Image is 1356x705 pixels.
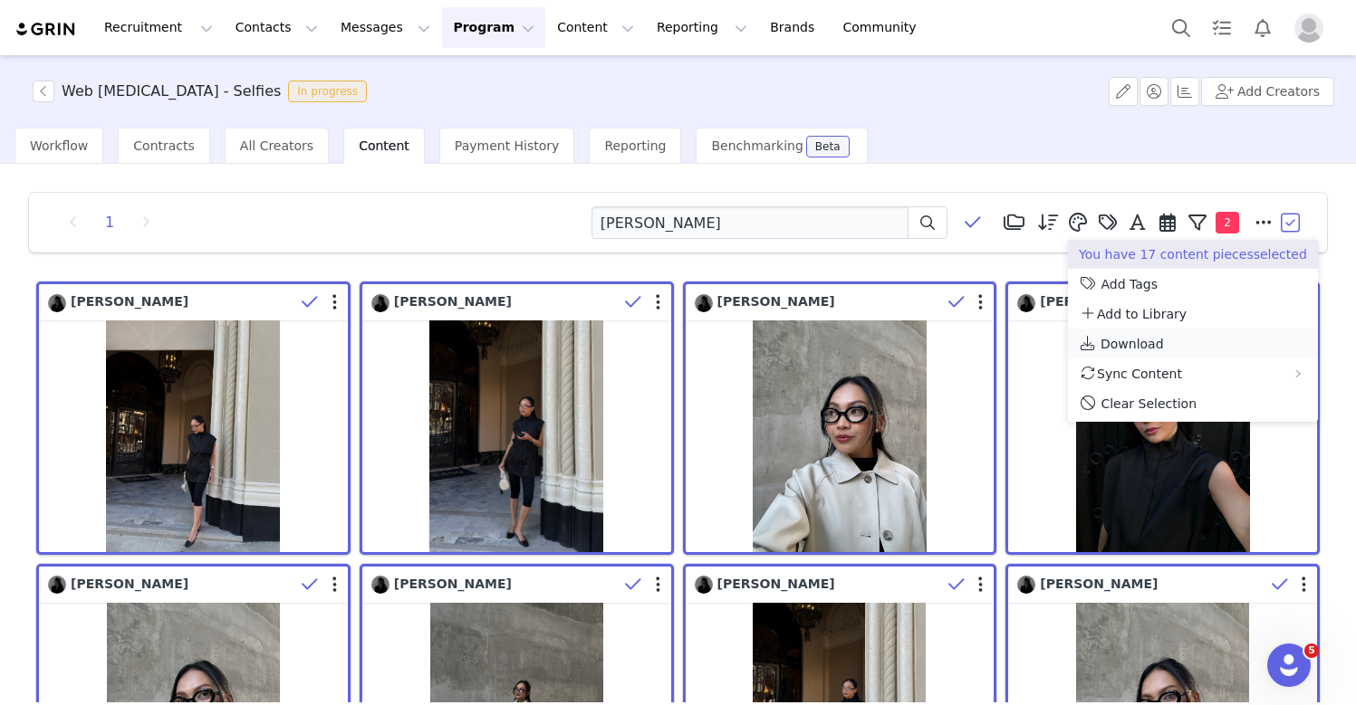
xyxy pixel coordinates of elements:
a: Tasks [1202,7,1242,48]
button: Recruitment [93,7,224,48]
span: Contracts [133,138,195,153]
span: Reporting [604,138,666,153]
button: Program [442,7,545,48]
button: Add Creators [1201,77,1334,106]
span: Payment History [455,138,560,153]
span: 2 [1216,212,1239,233]
input: Search labels, captions, # and @ tags [591,206,909,239]
span: 5 [1304,643,1319,658]
span: [PERSON_NAME] [1040,576,1158,591]
span: Benchmarking [711,138,803,153]
span: [PERSON_NAME] [394,294,512,309]
span: Sync Content [1097,367,1182,381]
img: 3aaf5322-2489-490a-bf7f-9ac399f85025.jpg [371,294,389,312]
button: Content [546,7,645,48]
img: 3aaf5322-2489-490a-bf7f-9ac399f85025.jpg [48,294,66,312]
span: [object Object] [33,81,374,102]
li: 1 [96,210,123,235]
span: [PERSON_NAME] [71,294,188,309]
span: [PERSON_NAME] [717,576,835,591]
span: Workflow [30,138,88,153]
button: 2 [1183,209,1248,236]
span: Clear Selection [1101,396,1197,411]
img: placeholder-profile.jpg [1294,14,1323,43]
span: In progress [288,81,367,102]
a: Community [832,7,936,48]
button: Profile [1284,14,1342,43]
i: icon: right [1293,369,1303,378]
button: Messages [330,7,441,48]
span: [PERSON_NAME] [394,576,512,591]
img: 3aaf5322-2489-490a-bf7f-9ac399f85025.jpg [371,576,389,594]
button: Contacts [225,7,329,48]
iframe: Intercom live chat [1267,643,1311,687]
img: 3aaf5322-2489-490a-bf7f-9ac399f85025.jpg [695,294,713,312]
a: Brands [759,7,831,48]
span: s [1246,247,1253,262]
span: Content [359,138,409,153]
button: Reporting [646,7,758,48]
span: [PERSON_NAME] [71,576,188,591]
span: Add to Library [1097,307,1187,321]
button: Search [1161,7,1201,48]
span: Download [1101,337,1164,351]
img: 3aaf5322-2489-490a-bf7f-9ac399f85025.jpg [1017,576,1035,594]
span: [PERSON_NAME] [1040,294,1158,309]
img: 3aaf5322-2489-490a-bf7f-9ac399f85025.jpg [695,576,713,594]
p: You have 17 content piece selected [1079,244,1307,264]
span: Add Tags [1101,277,1158,291]
img: 3aaf5322-2489-490a-bf7f-9ac399f85025.jpg [1017,294,1035,312]
img: 3aaf5322-2489-490a-bf7f-9ac399f85025.jpg [48,576,66,594]
span: [PERSON_NAME] [717,294,835,309]
div: Beta [815,141,841,152]
h3: Web [MEDICAL_DATA] - Selfies [62,81,281,102]
button: Notifications [1243,7,1283,48]
span: All Creators [240,138,313,153]
img: grin logo [14,21,78,38]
